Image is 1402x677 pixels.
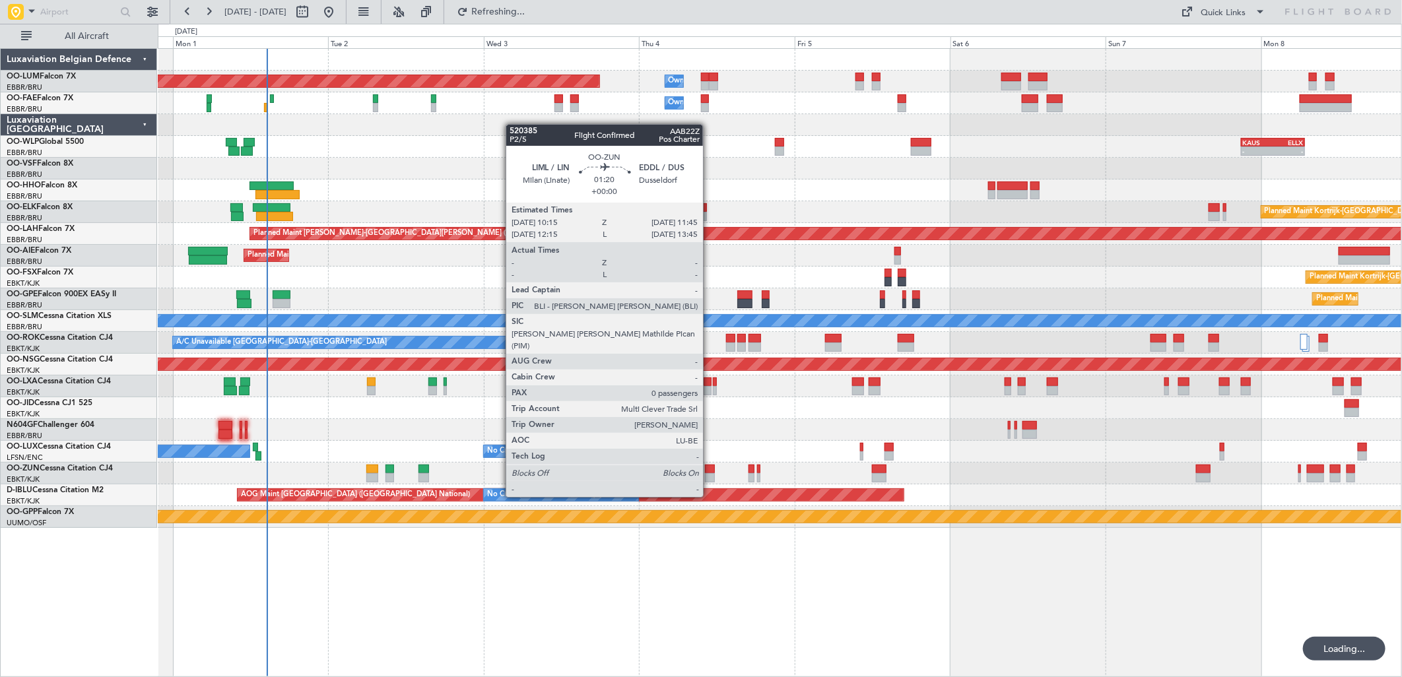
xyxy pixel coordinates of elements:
a: EBBR/BRU [7,191,42,201]
a: OO-AIEFalcon 7X [7,247,71,255]
span: All Aircraft [34,32,139,41]
a: EBBR/BRU [7,257,42,267]
span: OO-ELK [7,203,36,211]
div: Quick Links [1201,7,1246,20]
a: EBBR/BRU [7,82,42,92]
span: D-IBLU [7,486,32,494]
button: Refreshing... [451,1,530,22]
a: EBKT/KJK [7,366,40,375]
a: EBBR/BRU [7,104,42,114]
a: EBKT/KJK [7,496,40,506]
a: OO-LAHFalcon 7X [7,225,75,233]
a: OO-LXACessna Citation CJ4 [7,377,111,385]
a: OO-GPEFalcon 900EX EASy II [7,290,116,298]
a: OO-HHOFalcon 8X [7,181,77,189]
a: OO-FSXFalcon 7X [7,269,73,276]
div: ELLX [1273,139,1303,146]
span: [DATE] - [DATE] [224,6,286,18]
div: - [562,147,589,155]
a: EBBR/BRU [7,235,42,245]
span: OO-HHO [7,181,41,189]
div: Owner Melsbroek Air Base [669,71,758,91]
span: Refreshing... [471,7,526,16]
div: [DATE] [175,26,197,38]
div: - [1242,147,1273,155]
a: EBKT/KJK [7,278,40,288]
div: - [1273,147,1303,155]
a: EBBR/BRU [7,431,42,441]
span: OO-FSX [7,269,37,276]
div: - [589,147,615,155]
div: Sun 7 [1106,36,1261,48]
a: OO-WLPGlobal 5500 [7,138,84,146]
div: A/C Unavailable [GEOGRAPHIC_DATA]-[GEOGRAPHIC_DATA] [176,333,387,352]
a: OO-NSGCessna Citation CJ4 [7,356,113,364]
span: OO-VSF [7,160,37,168]
a: EBKT/KJK [7,474,40,484]
div: Loading... [1303,637,1385,661]
a: EBBR/BRU [7,322,42,332]
div: Mon 1 [173,36,329,48]
div: EBLG [562,139,589,146]
a: UUMO/OSF [7,518,46,528]
a: EBKT/KJK [7,409,40,419]
a: D-IBLUCessna Citation M2 [7,486,104,494]
a: EBBR/BRU [7,170,42,179]
a: EBBR/BRU [7,148,42,158]
span: OO-LXA [7,377,38,385]
a: N604GFChallenger 604 [7,421,94,429]
div: Planned Maint [PERSON_NAME]-[GEOGRAPHIC_DATA][PERSON_NAME] ([GEOGRAPHIC_DATA][PERSON_NAME]) [253,224,644,243]
div: No Crew [GEOGRAPHIC_DATA] ([GEOGRAPHIC_DATA] National) [487,485,708,505]
span: OO-AIE [7,247,35,255]
span: OO-GPE [7,290,38,298]
span: OO-LUX [7,443,38,451]
div: Planned Maint [GEOGRAPHIC_DATA] ([GEOGRAPHIC_DATA]) [248,245,455,265]
a: OO-ZUNCessna Citation CJ4 [7,465,113,472]
span: OO-ZUN [7,465,40,472]
span: OO-SLM [7,312,38,320]
button: All Aircraft [15,26,143,47]
div: No Crew Nancy (Essey) [487,441,566,461]
div: Tue 2 [328,36,484,48]
button: Quick Links [1175,1,1273,22]
a: OO-FAEFalcon 7X [7,94,73,102]
div: Fri 5 [795,36,951,48]
a: OO-VSFFalcon 8X [7,160,73,168]
div: Owner Melsbroek Air Base [669,93,758,113]
a: LFSN/ENC [7,453,43,463]
a: OO-ROKCessna Citation CJ4 [7,334,113,342]
div: Sat 6 [951,36,1106,48]
input: Airport [40,2,116,22]
a: OO-SLMCessna Citation XLS [7,312,112,320]
span: OO-FAE [7,94,37,102]
a: OO-LUXCessna Citation CJ4 [7,443,111,451]
div: KAUS [1242,139,1273,146]
a: OO-GPPFalcon 7X [7,508,74,516]
a: EBBR/BRU [7,213,42,223]
div: KCMH [589,139,615,146]
span: OO-NSG [7,356,40,364]
span: N604GF [7,421,38,429]
span: OO-LUM [7,73,40,81]
a: EBBR/BRU [7,300,42,310]
a: OO-LUMFalcon 7X [7,73,76,81]
div: Wed 3 [484,36,640,48]
div: AOG Maint [GEOGRAPHIC_DATA] ([GEOGRAPHIC_DATA] National) [241,485,470,505]
span: OO-LAH [7,225,38,233]
span: OO-WLP [7,138,39,146]
a: EBKT/KJK [7,387,40,397]
div: Thu 4 [639,36,795,48]
a: OO-ELKFalcon 8X [7,203,73,211]
span: OO-JID [7,399,34,407]
span: OO-ROK [7,334,40,342]
a: OO-JIDCessna CJ1 525 [7,399,92,407]
a: EBKT/KJK [7,344,40,354]
span: OO-GPP [7,508,38,516]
